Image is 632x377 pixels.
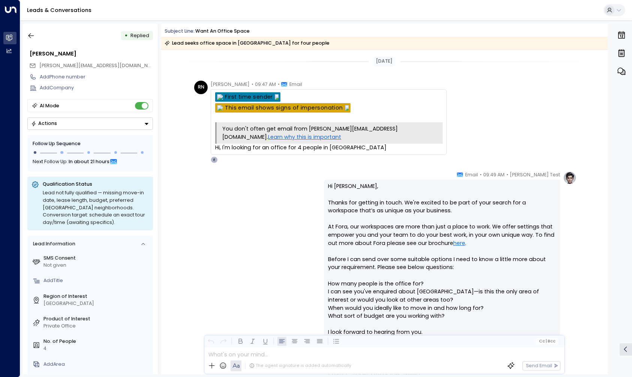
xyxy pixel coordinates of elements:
label: Region of Interest [43,293,150,300]
img: profile-logo.png [563,171,577,185]
span: 09:49 AM [483,171,505,179]
label: SMS Consent [43,255,150,262]
img: This email shows signs of impersonation [345,105,349,111]
div: Lead not fully qualified — missing move-in date, lease length, budget, preferred [GEOGRAPHIC_DATA... [43,189,149,226]
div: 4 [43,345,150,352]
div: Lead seeks office space in [GEOGRAPHIC_DATA] for four people [165,39,329,47]
span: Email [465,171,478,179]
div: Button group with a nested menu [27,117,153,130]
a: here [453,239,465,248]
a: Learn why this is important [268,133,341,141]
div: Not given [43,262,150,269]
div: Want an office space [195,28,250,35]
span: robert.nogueral@gmail.com [39,62,153,69]
span: Replied [130,32,149,39]
a: This email shows signs of impersonation [225,105,343,111]
button: Cc|Bcc [536,338,558,344]
span: [PERSON_NAME] [211,81,250,88]
div: [PERSON_NAME] [30,50,153,58]
label: Product of Interest [43,315,150,323]
span: [PERSON_NAME][EMAIL_ADDRESS][DOMAIN_NAME] [39,62,159,69]
span: Cc Bcc [539,339,556,344]
label: No. of People [43,338,150,345]
div: Private Office [43,323,150,330]
span: • [480,171,482,179]
span: | [546,339,547,344]
p: Qualification Status [43,181,149,188]
span: Email [289,81,302,88]
span: • [252,81,253,88]
span: Subject Line: [165,28,195,34]
div: AddTitle [43,277,150,284]
div: AddCompany [40,84,153,92]
div: Next Follow Up: [33,158,148,166]
div: [GEOGRAPHIC_DATA] [43,300,150,307]
button: Actions [27,117,153,130]
span: [PERSON_NAME] Test [510,171,560,179]
span: • [506,171,508,179]
span: 09:47 AM [255,81,276,88]
img: First time sender [275,94,279,100]
div: [DATE] [373,57,395,66]
img: This email shows signs of impersonation [217,105,223,111]
div: The agent signature is added automatically [249,363,351,369]
div: E [211,156,217,163]
div: Hi, I'm looking for an office for 4 people in [GEOGRAPHIC_DATA] [215,144,442,152]
button: Redo [219,337,228,346]
span: In about 21 hours [69,158,110,166]
a: First time sender [225,94,273,100]
div: Follow Up Sequence [33,141,148,148]
a: Leads & Conversations [27,6,91,14]
p: Hi [PERSON_NAME], Thanks for getting in touch. We're excited to be part of your search for a work... [328,182,556,344]
img: First time sender [217,94,223,100]
div: AI Mode [40,102,59,110]
div: You don't often get email from [PERSON_NAME][EMAIL_ADDRESS][DOMAIN_NAME]. [222,125,437,141]
span: • [278,81,280,88]
div: Actions [31,120,57,126]
div: AddArea [43,361,150,368]
div: RN [194,81,208,94]
div: Lead Information [30,240,75,248]
button: Undo [206,337,216,346]
div: • [124,30,128,42]
div: AddPhone number [40,74,153,81]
